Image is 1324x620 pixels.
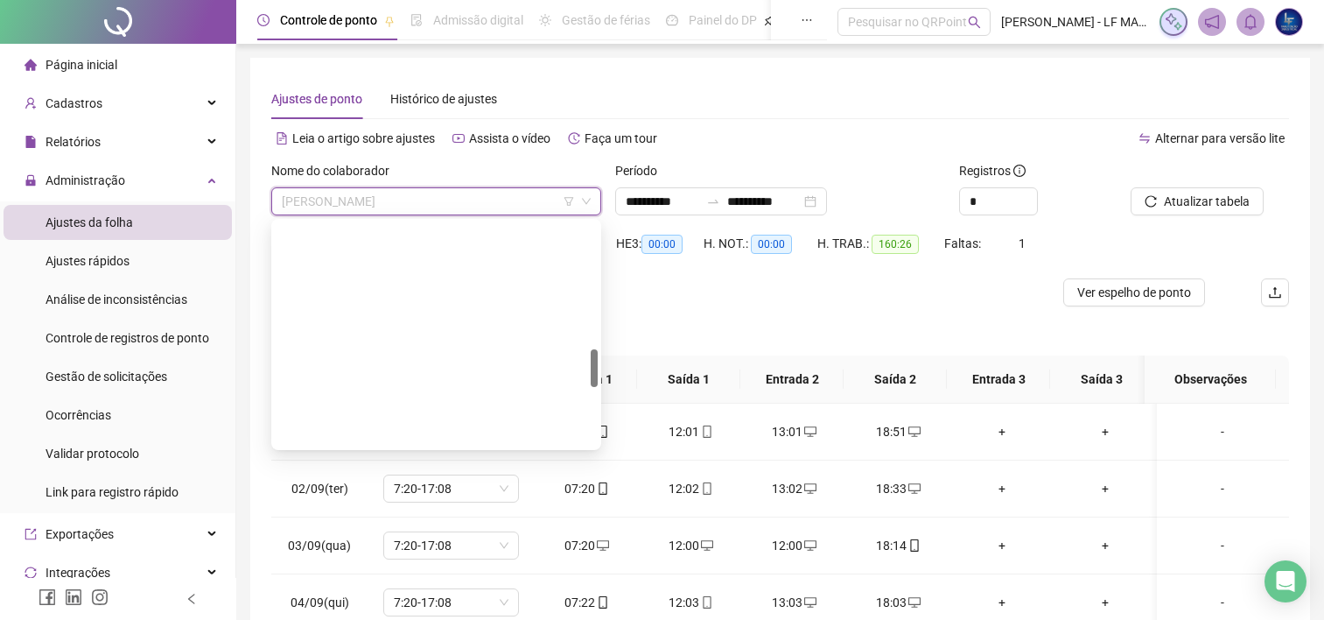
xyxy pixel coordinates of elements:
[595,596,609,609] span: mobile
[907,539,921,552] span: mobile
[394,532,508,559] span: 7:20-17:08
[469,131,550,145] span: Assista o vídeo
[585,131,657,145] span: Faça um tour
[46,331,209,345] span: Controle de registros de ponto
[1145,356,1276,404] th: Observações
[46,527,114,541] span: Exportações
[394,589,508,616] span: 7:20-17:08
[276,132,288,144] span: file-text
[46,254,130,268] span: Ajustes rápidos
[257,14,270,26] span: clock-circle
[271,92,362,106] span: Ajustes de ponto
[46,58,117,72] span: Página inicial
[39,588,56,606] span: facebook
[706,194,720,208] span: swap-right
[452,132,465,144] span: youtube
[390,92,497,106] span: Histórico de ajustes
[959,161,1026,180] span: Registros
[963,536,1040,555] div: +
[562,13,650,27] span: Gestão de férias
[1050,356,1153,404] th: Saída 3
[699,483,713,495] span: mobile
[46,135,101,149] span: Relatórios
[595,483,609,495] span: mobile
[46,447,139,461] span: Validar protocolo
[46,173,125,187] span: Administração
[549,593,625,612] div: 07:22
[46,566,110,580] span: Integrações
[817,234,944,254] div: H. TRAB.:
[1164,192,1250,211] span: Atualizar tabela
[653,593,729,612] div: 12:03
[394,476,508,502] span: 7:20-17:08
[1063,278,1205,306] button: Ver espelho de ponto
[907,426,921,438] span: desktop
[860,422,936,441] div: 18:51
[1243,14,1258,30] span: bell
[616,234,704,254] div: HE 3:
[1068,479,1144,498] div: +
[756,479,832,498] div: 13:02
[291,595,349,609] span: 04/09(qui)
[271,161,401,180] label: Nome do colaborador
[46,292,187,306] span: Análise de inconsistências
[1019,236,1026,250] span: 1
[947,356,1050,404] th: Entrada 3
[615,161,669,180] label: Período
[641,235,683,254] span: 00:00
[282,188,591,215] span: LUCAS GOMES MENEZES
[907,596,921,609] span: desktop
[1159,370,1262,389] span: Observações
[1068,536,1144,555] div: +
[802,596,816,609] span: desktop
[564,196,574,207] span: filter
[91,588,109,606] span: instagram
[1001,12,1149,32] span: [PERSON_NAME] - LF MANUTENÇÃO INDUSTRIAL
[25,97,37,109] span: user-add
[963,593,1040,612] div: +
[1164,12,1183,32] img: sparkle-icon.fc2bf0ac1784a2077858766a79e2daf3.svg
[1013,165,1026,177] span: info-circle
[802,483,816,495] span: desktop
[666,14,678,26] span: dashboard
[65,588,82,606] span: linkedin
[1268,285,1282,299] span: upload
[963,422,1040,441] div: +
[699,596,713,609] span: mobile
[706,194,720,208] span: to
[1077,283,1191,302] span: Ver espelho de ponto
[549,479,625,498] div: 07:20
[46,370,167,384] span: Gestão de solicitações
[1131,187,1264,215] button: Atualizar tabela
[1171,479,1274,498] div: -
[1171,422,1274,441] div: -
[46,215,133,229] span: Ajustes da folha
[860,479,936,498] div: 18:33
[1264,560,1306,602] div: Open Intercom Messenger
[25,59,37,71] span: home
[653,536,729,555] div: 12:00
[186,593,198,605] span: left
[46,485,179,499] span: Link para registro rápido
[802,426,816,438] span: desktop
[689,13,757,27] span: Painel do DP
[539,14,551,26] span: sun
[907,483,921,495] span: desktop
[860,593,936,612] div: 18:03
[844,356,947,404] th: Saída 2
[1145,195,1157,208] span: reload
[292,131,435,145] span: Leia o artigo sobre ajustes
[25,567,37,579] span: sync
[288,539,351,553] span: 03/09(qua)
[595,426,609,438] span: mobile
[1068,593,1144,612] div: +
[653,422,729,441] div: 12:01
[1171,536,1274,555] div: -
[1204,14,1220,30] span: notification
[25,174,37,187] span: lock
[704,234,817,254] div: H. NOT.:
[1171,593,1274,612] div: -
[653,479,729,498] div: 12:02
[944,236,984,250] span: Faltas:
[802,539,816,552] span: desktop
